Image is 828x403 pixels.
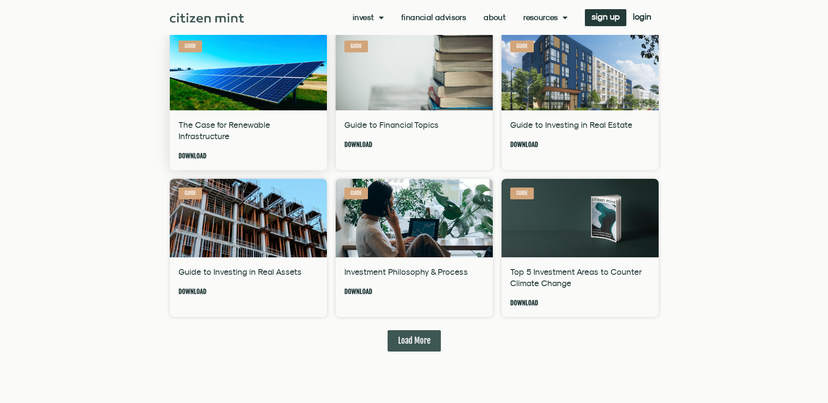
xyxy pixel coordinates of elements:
img: Private market investments [334,165,493,271]
div: Guide [510,41,534,52]
div: Guide [510,188,534,199]
div: Guide [344,188,368,199]
a: Read more about Guide to Investing in Real Estate [510,139,538,150]
div: Guide [344,41,368,52]
a: Investment Philosophy & Process [344,267,468,277]
div: Guide [179,41,203,52]
a: About [484,13,506,22]
a: Read more about Top 5 Investment Areas to Counter Climate Change [510,297,538,308]
a: Financial Advisors [401,13,466,22]
a: Load More [388,330,441,352]
a: login [626,9,658,26]
a: Read more about Investment Philosophy & Process [344,286,372,297]
a: Read more about The Case for Renewable Infrastructure [179,150,206,161]
img: Citizen Mint [170,13,244,23]
span: login [633,14,651,20]
a: Top 5 Investment Areas to Counter Climate Change [510,267,642,288]
a: Read more about Guide to Financial Topics [344,139,372,150]
a: Guide to Investing in Real Assets [179,267,302,277]
span: sign up [591,14,620,20]
div: Guide [179,188,203,199]
a: Guide to Investing in Real Estate [510,120,632,130]
span: Load More [398,335,430,346]
a: Invest [353,13,384,22]
a: The Case for Renewable Infrastructure [179,120,270,141]
nav: Menu [353,13,567,22]
a: sign up [585,9,626,26]
a: Guide to Financial Topics [344,120,439,130]
a: Resources [523,13,567,22]
a: Private market investments [336,179,493,257]
a: Read more about Guide to Investing in Real Assets [179,286,206,297]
